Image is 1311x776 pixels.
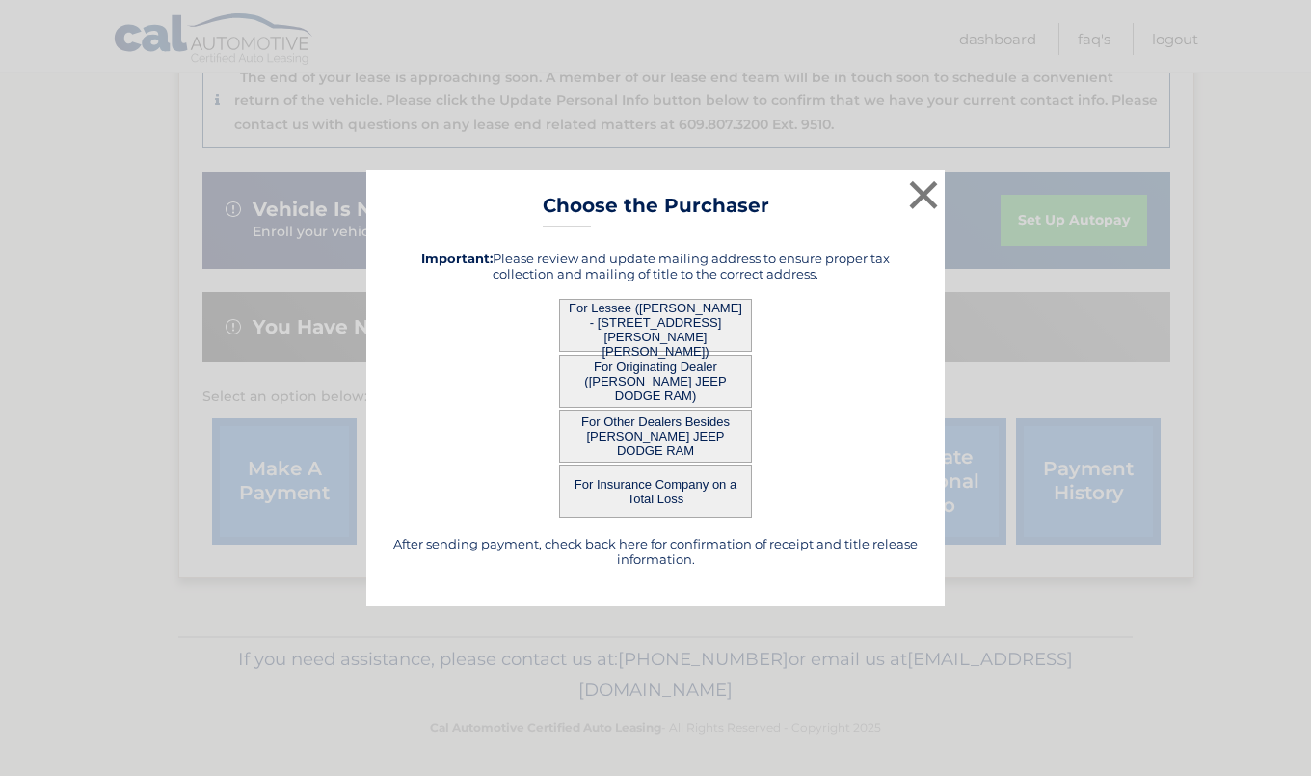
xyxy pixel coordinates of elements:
h5: After sending payment, check back here for confirmation of receipt and title release information. [390,536,921,567]
button: For Originating Dealer ([PERSON_NAME] JEEP DODGE RAM) [559,355,752,408]
h5: Please review and update mailing address to ensure proper tax collection and mailing of title to ... [390,251,921,281]
h3: Choose the Purchaser [543,194,769,227]
button: For Insurance Company on a Total Loss [559,465,752,518]
button: For Lessee ([PERSON_NAME] - [STREET_ADDRESS][PERSON_NAME][PERSON_NAME]) [559,299,752,352]
button: For Other Dealers Besides [PERSON_NAME] JEEP DODGE RAM [559,410,752,463]
button: × [904,175,943,214]
strong: Important: [421,251,493,266]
